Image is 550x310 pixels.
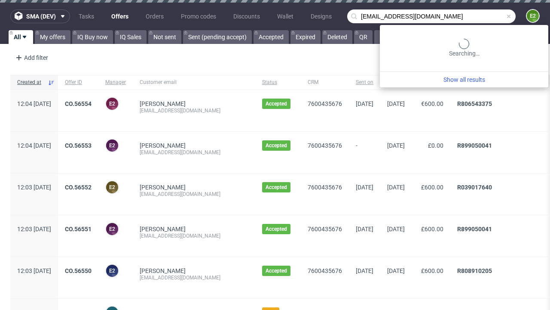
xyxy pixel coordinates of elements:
span: £600.00 [421,226,443,232]
span: £0.00 [428,142,443,149]
span: [DATE] [387,142,405,149]
figcaption: e2 [527,10,539,22]
span: Offer ID [65,79,92,86]
div: [EMAIL_ADDRESS][DOMAIN_NAME] [140,232,248,239]
a: Offers [106,9,134,23]
span: 12:04 [DATE] [17,142,51,149]
a: 7600435676 [308,100,342,107]
figcaption: e2 [106,98,118,110]
span: £600.00 [421,267,443,274]
a: Deleted [322,30,352,44]
a: R899050041 [457,142,492,149]
span: sma (dev) [26,13,56,19]
span: Sent on [356,79,373,86]
span: [DATE] [387,100,405,107]
a: Sent (pending accept) [183,30,252,44]
span: [DATE] [387,226,405,232]
a: CO.56554 [65,100,92,107]
a: My offers [35,30,70,44]
span: €600.00 [421,100,443,107]
a: R039017640 [457,184,492,191]
div: Add filter [12,51,50,65]
a: 7600435676 [308,226,342,232]
a: Discounts [228,9,265,23]
a: CO.56551 [65,226,92,232]
a: Accepted [254,30,289,44]
span: 12:03 [DATE] [17,226,51,232]
span: £600.00 [421,184,443,191]
div: [EMAIL_ADDRESS][DOMAIN_NAME] [140,274,248,281]
span: [DATE] [387,184,405,191]
span: 12:03 [DATE] [17,184,51,191]
div: [EMAIL_ADDRESS][DOMAIN_NAME] [140,107,248,114]
a: 7600435676 [308,142,342,149]
a: Wallet [272,9,299,23]
a: 7600435676 [308,267,342,274]
a: [PERSON_NAME] [140,226,186,232]
a: Tasks [73,9,99,23]
span: 12:04 [DATE] [17,100,51,107]
a: Users [344,9,369,23]
a: IQ Sales [115,30,147,44]
div: [EMAIL_ADDRESS][DOMAIN_NAME] [140,191,248,198]
div: [EMAIL_ADDRESS][DOMAIN_NAME] [140,149,248,156]
span: [DATE] [387,267,405,274]
button: sma (dev) [10,9,70,23]
figcaption: e2 [106,139,118,152]
figcaption: e2 [106,181,118,193]
a: CO.56552 [65,184,92,191]
span: CRM [308,79,342,86]
span: Customer email [140,79,248,86]
a: QR [354,30,373,44]
a: [PERSON_NAME] [140,267,186,274]
span: 12:03 [DATE] [17,267,51,274]
a: Promo codes [176,9,221,23]
a: R808910205 [457,267,492,274]
span: Manager [105,79,126,86]
figcaption: e2 [106,223,118,235]
span: [DATE] [356,267,373,274]
a: R899050041 [457,226,492,232]
a: Show all results [383,75,545,84]
figcaption: e2 [106,265,118,277]
span: Created at [17,79,44,86]
a: Designs [306,9,337,23]
span: Accepted [266,226,287,232]
a: 7600435676 [308,184,342,191]
a: Orders [141,9,169,23]
span: Accepted [266,142,287,149]
span: Status [262,79,294,86]
a: R806543375 [457,100,492,107]
a: [PERSON_NAME] [140,100,186,107]
a: CO.56550 [65,267,92,274]
a: All [9,30,33,44]
a: [PERSON_NAME] [140,142,186,149]
span: [DATE] [356,184,373,191]
a: Not sent [148,30,181,44]
span: - [356,142,373,163]
a: IQ Buy now [72,30,113,44]
div: Searching… [383,39,545,58]
span: [DATE] [356,100,373,107]
span: Accepted [266,100,287,107]
a: CO.56553 [65,142,92,149]
a: [PERSON_NAME] [140,184,186,191]
span: [DATE] [356,226,373,232]
span: Accepted [266,267,287,274]
span: Accepted [266,184,287,191]
a: Expired [290,30,321,44]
